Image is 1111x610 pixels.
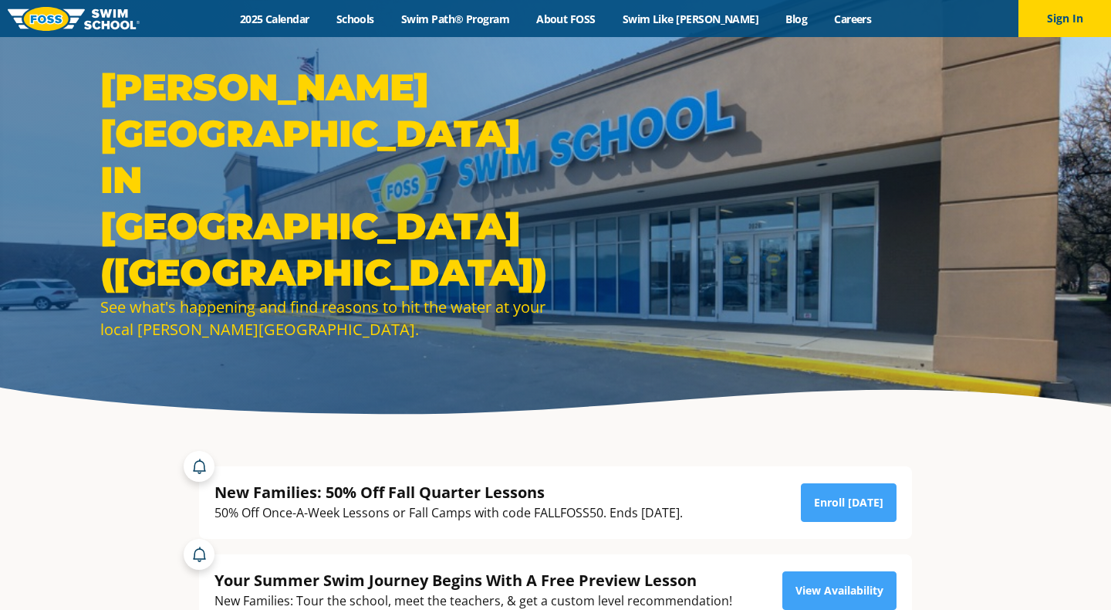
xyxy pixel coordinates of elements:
[782,571,897,610] a: View Availability
[214,570,732,591] div: Your Summer Swim Journey Begins With A Free Preview Lesson
[214,482,683,503] div: New Families: 50% Off Fall Quarter Lessons
[100,296,548,341] div: See what's happening and find reasons to hit the water at your local [PERSON_NAME][GEOGRAPHIC_DATA].
[609,12,772,26] a: Swim Like [PERSON_NAME]
[821,12,885,26] a: Careers
[523,12,610,26] a: About FOSS
[100,64,548,296] h1: [PERSON_NAME][GEOGRAPHIC_DATA] in [GEOGRAPHIC_DATA] ([GEOGRAPHIC_DATA])
[214,503,683,524] div: 50% Off Once-A-Week Lessons or Fall Camps with code FALLFOSS50. Ends [DATE].
[772,12,821,26] a: Blog
[801,483,897,522] a: Enroll [DATE]
[322,12,387,26] a: Schools
[226,12,322,26] a: 2025 Calendar
[8,7,140,31] img: FOSS Swim School Logo
[387,12,522,26] a: Swim Path® Program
